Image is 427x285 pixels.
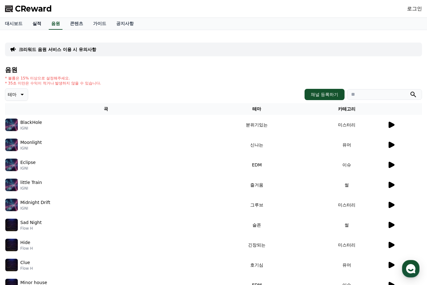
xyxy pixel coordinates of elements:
a: 설정 [81,198,120,214]
a: 실적 [27,18,46,30]
td: 미스터리 [307,115,387,135]
img: music [5,239,18,251]
p: Hide [20,239,30,246]
p: Sad Night [20,219,42,226]
p: * 볼륨은 15% 이상으로 설정해주세요. [5,76,101,81]
th: 카테고리 [307,103,387,115]
td: 분위기있는 [207,115,307,135]
img: music [5,119,18,131]
span: 설정 [97,208,104,213]
p: Midnight Drift [20,199,50,206]
img: music [5,159,18,171]
p: little Train [20,179,42,186]
td: 유머 [307,135,387,155]
td: 미스터리 [307,235,387,255]
img: music [5,139,18,151]
p: IGNI [20,146,42,151]
button: 테마 [5,88,28,101]
p: IGNI [20,186,42,191]
a: CReward [5,4,52,14]
p: Flow H [20,246,33,251]
a: 공지사항 [111,18,139,30]
td: 즐거움 [207,175,307,195]
img: music [5,179,18,191]
td: 신나는 [207,135,307,155]
a: 홈 [2,198,41,214]
p: IGNI [20,206,50,211]
p: Eclipse [20,159,36,166]
td: 미스터리 [307,195,387,215]
a: 가이드 [88,18,111,30]
td: 호기심 [207,255,307,275]
th: 테마 [207,103,307,115]
p: * 35초 미만은 수익이 적거나 발생하지 않을 수 있습니다. [5,81,101,86]
span: CReward [15,4,52,14]
a: 로그인 [407,5,422,13]
td: 유머 [307,255,387,275]
a: 대화 [41,198,81,214]
p: Flow H [20,266,33,271]
p: Flow H [20,226,42,231]
p: BlackHole [20,119,42,126]
td: 긴장되는 [207,235,307,255]
p: Moonlight [20,139,42,146]
p: IGNI [20,166,36,171]
td: 그루브 [207,195,307,215]
img: music [5,199,18,211]
td: 슬픈 [207,215,307,235]
td: 이슈 [307,155,387,175]
td: 썰 [307,175,387,195]
p: 테마 [8,90,17,99]
img: music [5,219,18,231]
p: Clue [20,259,30,266]
a: 음원 [49,18,62,30]
td: EDM [207,155,307,175]
img: music [5,259,18,271]
a: 콘텐츠 [65,18,88,30]
a: 크리워드 음원 서비스 이용 시 유의사항 [19,46,96,53]
th: 곡 [5,103,207,115]
p: IGNI [20,126,42,131]
h4: 음원 [5,66,422,73]
td: 썰 [307,215,387,235]
span: 홈 [20,208,23,213]
button: 채널 등록하기 [305,89,345,100]
span: 대화 [57,208,65,213]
